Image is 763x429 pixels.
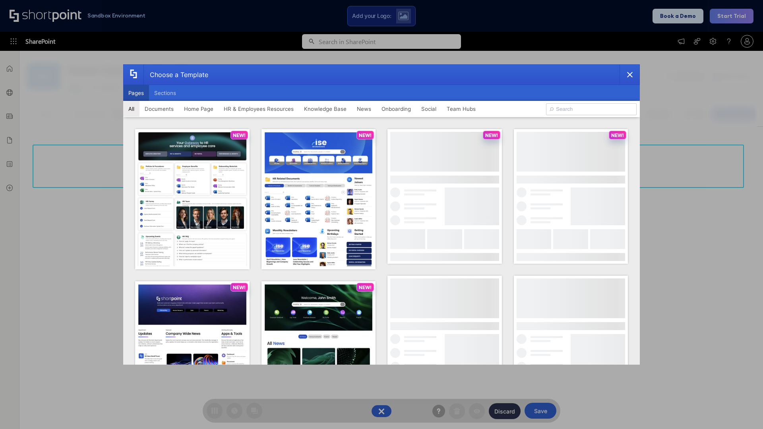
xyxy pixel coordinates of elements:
[359,284,372,290] p: NEW!
[139,101,179,117] button: Documents
[546,103,637,115] input: Search
[143,65,208,85] div: Choose a Template
[123,85,149,101] button: Pages
[611,132,624,138] p: NEW!
[376,101,416,117] button: Onboarding
[179,101,219,117] button: Home Page
[485,132,498,138] p: NEW!
[352,101,376,117] button: News
[149,85,181,101] button: Sections
[723,391,763,429] iframe: Chat Widget
[123,101,139,117] button: All
[233,284,246,290] p: NEW!
[416,101,442,117] button: Social
[359,132,372,138] p: NEW!
[442,101,481,117] button: Team Hubs
[123,64,640,365] div: template selector
[299,101,352,117] button: Knowledge Base
[219,101,299,117] button: HR & Employees Resources
[233,132,246,138] p: NEW!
